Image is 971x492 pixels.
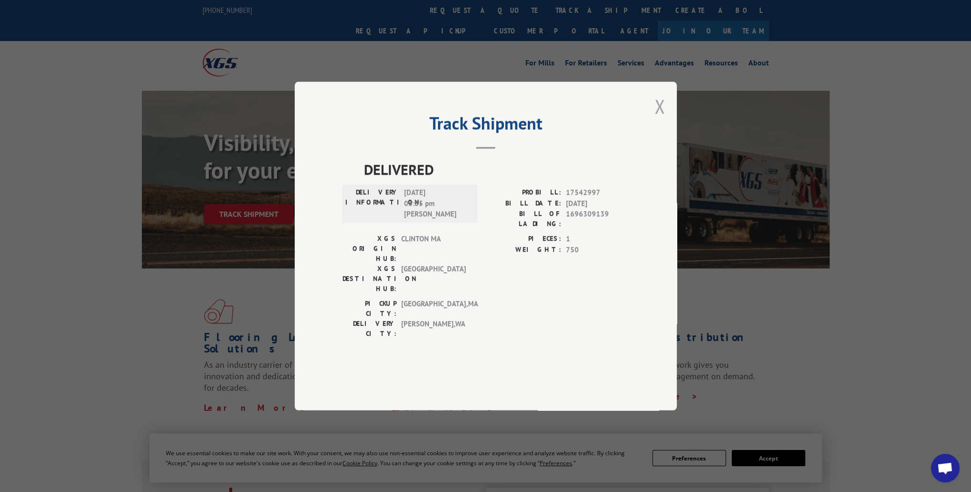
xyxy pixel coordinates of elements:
label: BILL DATE: [486,198,561,209]
span: CLINTON MA [401,234,466,264]
label: XGS ORIGIN HUB: [342,234,396,264]
label: WEIGHT: [486,245,561,256]
span: [GEOGRAPHIC_DATA] , MA [401,299,466,319]
label: DELIVERY INFORMATION: [345,187,399,220]
span: [PERSON_NAME] , WA [401,319,466,339]
span: 1696309139 [566,209,629,229]
label: DELIVERY CITY: [342,319,396,339]
span: [GEOGRAPHIC_DATA] [401,264,466,294]
span: [DATE] 03:55 pm [PERSON_NAME] [404,187,469,220]
span: 1 [566,234,629,245]
span: [DATE] [566,198,629,209]
label: PIECES: [486,234,561,245]
label: BILL OF LADING: [486,209,561,229]
span: 17542997 [566,187,629,198]
button: Close modal [654,94,665,119]
label: XGS DESTINATION HUB: [342,264,396,294]
label: PICKUP CITY: [342,299,396,319]
h2: Track Shipment [342,117,629,135]
span: DELIVERED [364,159,629,180]
a: Open chat [931,454,960,482]
span: 750 [566,245,629,256]
label: PROBILL: [486,187,561,198]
